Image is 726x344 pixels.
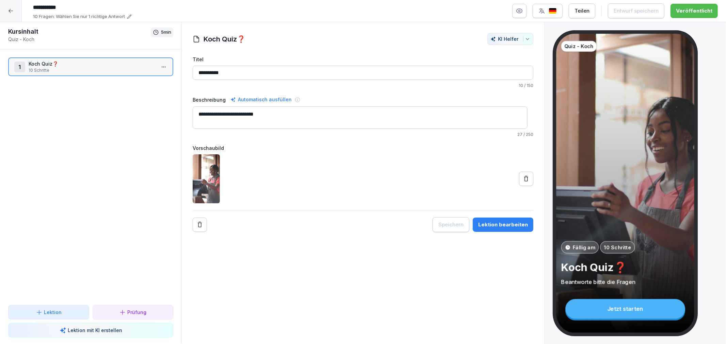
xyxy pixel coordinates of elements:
p: Lektion mit KI erstellen [68,327,122,334]
div: 1 [14,62,25,72]
h1: Kursinhalt [8,28,151,36]
button: Lektion mit KI erstellen [8,323,173,338]
button: Veröffentlicht [671,4,718,18]
div: Automatisch ausfüllen [229,96,293,104]
p: Prüfung [127,309,146,316]
p: / 150 [193,83,533,89]
div: Lektion bearbeiten [478,221,528,228]
p: 5 min [161,29,171,36]
div: Teilen [575,7,590,15]
p: Koch Quiz❓ [29,60,156,67]
div: Veröffentlicht [676,7,712,15]
p: Lektion [44,309,62,316]
button: Prüfung [93,305,174,320]
button: Remove [193,218,207,232]
img: cllapwwu202r5ji01lyd4spt9.jpg [193,154,220,203]
button: Lektion bearbeiten [473,218,533,232]
div: Entwurf speichern [614,7,659,15]
span: 10 [519,83,523,88]
p: Quiz - Koch [564,42,594,50]
div: Speichern [438,221,464,228]
p: 10 Fragen: Wählen Sie nur 1 richtige Antwort [33,13,125,20]
button: Lektion [8,305,89,320]
p: Beantworte bitte die Fragen [561,278,690,286]
p: 10 Schritte [604,244,631,251]
button: Entwurf speichern [608,3,664,18]
div: KI Helfer [490,36,530,42]
p: 10 Schritte [29,67,156,73]
button: KI Helfer [487,33,533,45]
button: Teilen [569,3,595,18]
img: de.svg [549,8,557,14]
div: Jetzt starten [565,299,685,319]
p: Koch Quiz❓ [561,260,690,274]
label: Vorschaubild [193,144,533,152]
div: 1Koch Quiz❓10 Schritte [8,57,173,76]
p: / 250 [193,132,533,138]
label: Titel [193,56,533,63]
p: Quiz - Koch [8,36,151,43]
p: Fällig am [573,244,595,251]
span: 27 [517,132,522,137]
label: Beschreibung [193,96,226,103]
button: Speichern [433,217,469,232]
h1: Koch Quiz❓ [204,34,245,44]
